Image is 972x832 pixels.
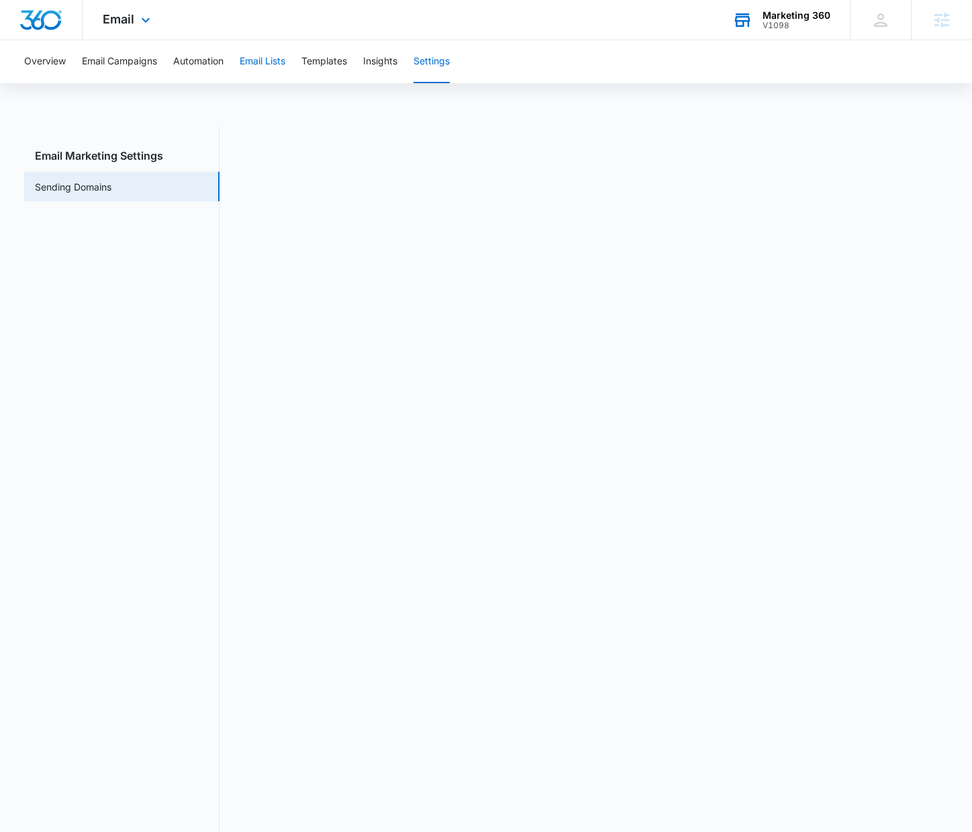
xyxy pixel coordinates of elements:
[173,40,224,83] button: Automation
[35,180,111,194] a: Sending Domains
[301,40,347,83] button: Templates
[414,40,450,83] button: Settings
[763,10,830,21] div: account name
[82,40,157,83] button: Email Campaigns
[24,148,220,164] h3: Email Marketing Settings
[103,12,134,26] span: Email
[240,40,285,83] button: Email Lists
[24,40,66,83] button: Overview
[363,40,397,83] button: Insights
[763,21,830,30] div: account id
